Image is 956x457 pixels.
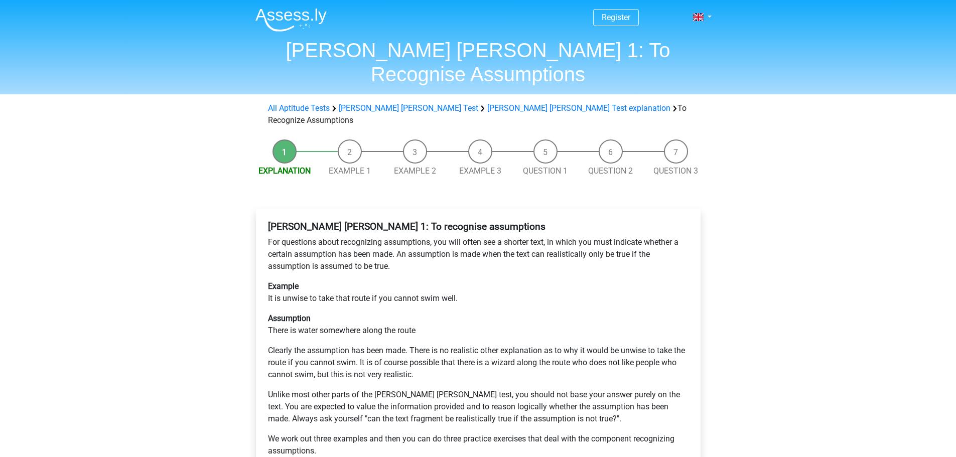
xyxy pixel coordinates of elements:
[339,103,478,113] a: [PERSON_NAME] [PERSON_NAME] Test
[247,38,709,86] h1: [PERSON_NAME] [PERSON_NAME] 1: To Recognise Assumptions
[268,433,689,457] p: We work out three examples and then you can do three practice exercises that deal with the compon...
[268,313,689,337] p: There is water somewhere along the route
[268,389,689,425] p: Unlike most other parts of the [PERSON_NAME] [PERSON_NAME] test, you should not base your answer ...
[268,281,299,291] b: Example
[523,166,568,176] a: Question 1
[329,166,371,176] a: Example 1
[264,102,693,126] div: To Recognize Assumptions
[268,221,545,232] b: [PERSON_NAME] [PERSON_NAME] 1: To recognise assumptions
[268,280,689,304] p: It is unwise to take that route if you cannot swim well.
[255,8,327,32] img: Assessly
[602,13,630,22] a: Register
[258,166,311,176] a: Explanation
[268,345,689,381] p: Clearly the assumption has been made. There is no realistic other explanation as to why it would ...
[487,103,670,113] a: [PERSON_NAME] [PERSON_NAME] Test explanation
[268,314,311,323] b: Assumption
[268,103,330,113] a: All Aptitude Tests
[394,166,436,176] a: Example 2
[588,166,633,176] a: Question 2
[268,236,689,272] p: For questions about recognizing assumptions, you will often see a shorter text, in which you must...
[653,166,698,176] a: Question 3
[459,166,501,176] a: Example 3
